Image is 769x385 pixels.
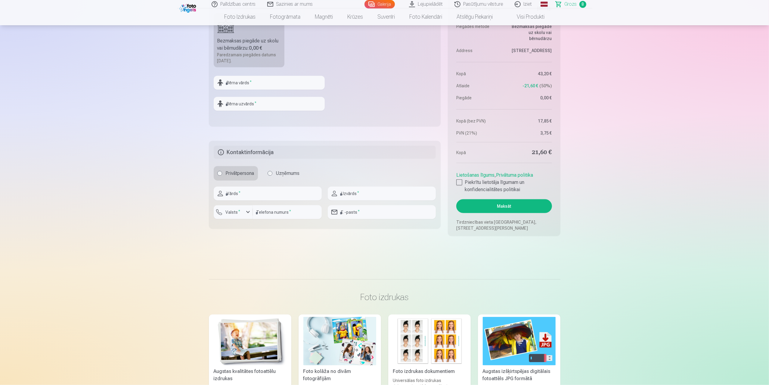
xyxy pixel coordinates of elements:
dd: 17,85 € [507,118,552,124]
dd: [STREET_ADDRESS] [507,48,552,54]
button: Maksāt [456,199,552,213]
span: Grozs [565,1,577,8]
a: Lietošanas līgums [456,172,495,178]
img: Augstas izšķirtspējas digitālais fotoattēls JPG formātā [483,317,556,365]
input: Privātpersona [217,171,222,176]
img: Foto izdrukas dokumentiem [393,317,466,365]
a: Suvenīri [371,8,402,25]
h3: Foto izdrukas [214,292,556,303]
div: Augstas izšķirtspējas digitālais fotoattēls JPG formātā [480,368,558,382]
dt: Piegāde [456,95,501,101]
a: Magnēti [308,8,340,25]
dd: 43,20 € [507,71,552,77]
div: Bezmaksas piegāde uz skolu vai bērnudārzu : [217,37,281,52]
dt: Kopā [456,148,501,157]
label: Uzņēmums [264,166,303,181]
dt: Piegādes metode [456,23,501,42]
dd: 21,60 € [507,148,552,157]
label: Valsts [223,209,243,215]
img: /fa1 [179,2,198,13]
div: Foto kolāža no divām fotogrāfijām [301,368,379,382]
dd: Bezmaksas piegāde uz skolu vai bērnudārzu [507,23,552,42]
a: Krūzes [340,8,371,25]
div: Paredzamais piegādes datums [DATE]. [217,52,281,64]
span: 50 % [540,83,552,89]
span: -21,60 € [523,83,538,89]
div: Augstas kvalitātes fotoattēlu izdrukas [211,368,289,382]
dt: PVN (21%) [456,130,501,136]
a: Fotogrāmata [263,8,308,25]
label: Privātpersona [214,166,258,181]
dt: Kopā (bez PVN) [456,118,501,124]
input: Uzņēmums [268,171,272,176]
a: Privātuma politika [496,172,533,178]
button: Valsts* [214,205,253,219]
dt: Kopā [456,71,501,77]
dt: Atlaide [456,83,501,89]
div: , [456,169,552,193]
a: Foto izdrukas [217,8,263,25]
label: Piekrītu lietotāja līgumam un konfidencialitātes politikai [456,179,552,193]
a: Atslēgu piekariņi [450,8,500,25]
a: Visi produkti [500,8,552,25]
h5: Kontaktinformācija [214,146,436,159]
dd: 3,75 € [507,130,552,136]
dt: Address [456,48,501,54]
dd: 0,00 € [507,95,552,101]
div: Foto izdrukas dokumentiem [391,368,468,375]
img: Foto kolāža no divām fotogrāfijām [303,317,376,365]
span: 8 [579,1,586,8]
b: 0,00 € [249,45,262,51]
p: Tirdzniecības vieta [GEOGRAPHIC_DATA], [STREET_ADDRESS][PERSON_NAME] [456,219,552,231]
img: Augstas kvalitātes fotoattēlu izdrukas [214,317,287,365]
a: Foto kalendāri [402,8,450,25]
